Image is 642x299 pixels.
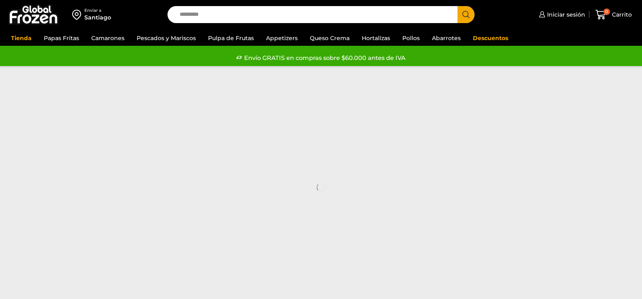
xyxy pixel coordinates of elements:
[428,30,465,46] a: Abarrotes
[537,6,585,23] a: Iniciar sesión
[593,5,634,24] a: 0 Carrito
[398,30,424,46] a: Pollos
[87,30,129,46] a: Camarones
[545,11,585,19] span: Iniciar sesión
[610,11,632,19] span: Carrito
[469,30,512,46] a: Descuentos
[457,6,475,23] button: Search button
[358,30,394,46] a: Hortalizas
[7,30,36,46] a: Tienda
[603,9,610,15] span: 0
[133,30,200,46] a: Pescados y Mariscos
[306,30,354,46] a: Queso Crema
[84,8,111,13] div: Enviar a
[262,30,302,46] a: Appetizers
[72,8,84,21] img: address-field-icon.svg
[40,30,83,46] a: Papas Fritas
[204,30,258,46] a: Pulpa de Frutas
[84,13,111,21] div: Santiago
